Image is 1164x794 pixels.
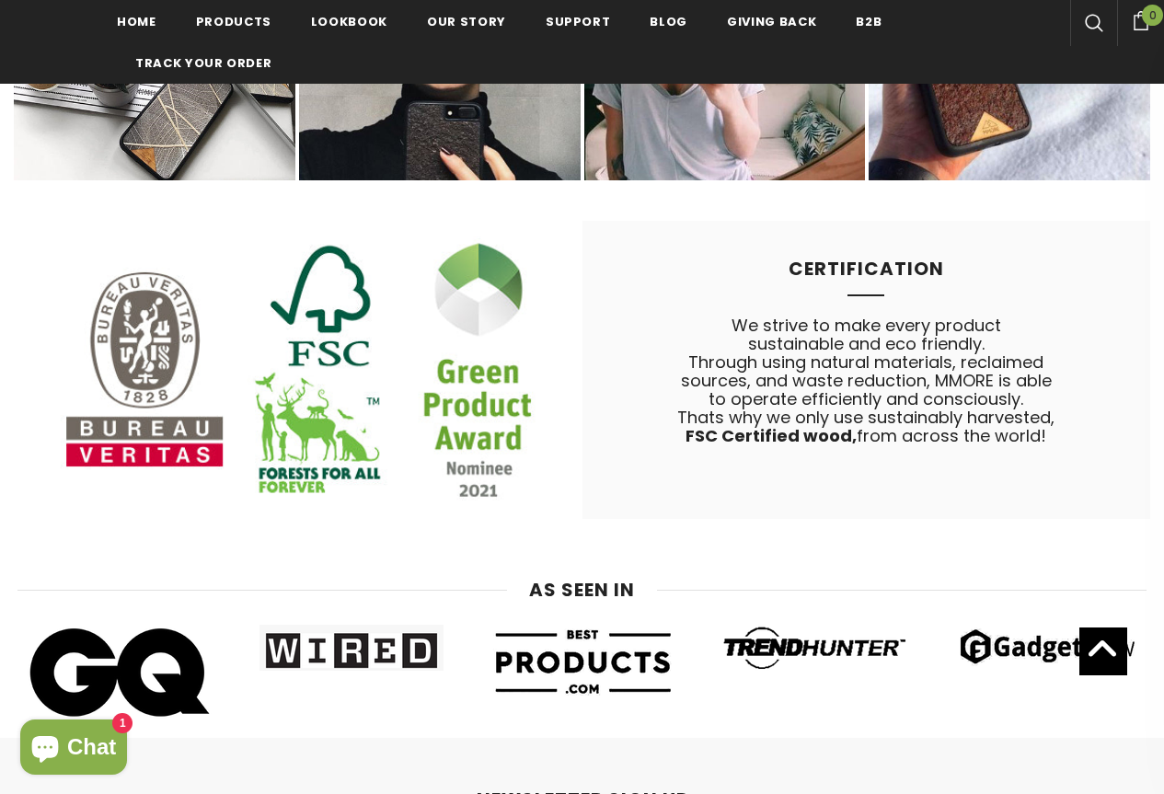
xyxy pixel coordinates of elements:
[28,625,212,719] img: GQ Logo
[723,625,907,671] img: Trend Hunter Logo
[650,13,687,30] span: Blog
[677,314,1055,447] span: We strive to make every product sustainable and eco friendly. Through using natural materials, re...
[727,13,816,30] span: Giving back
[546,13,611,30] span: support
[1117,8,1164,30] a: 0
[856,13,882,30] span: B2B
[686,424,857,447] b: FSC Certified wood,
[311,13,387,30] span: Lookbook
[491,625,675,700] img: Best Products.com Logo
[1142,5,1163,26] span: 0
[955,625,1139,668] img: Gadget Flow Logo
[117,13,156,30] span: Home
[789,256,944,282] span: Certification
[259,625,444,671] img: Wired Logo
[529,577,635,603] span: AS SEEN IN
[427,13,506,30] span: Our Story
[196,13,271,30] span: Products
[135,41,271,83] a: Track your order
[15,719,133,779] inbox-online-store-chat: Shopify online store chat
[135,54,271,72] span: Track your order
